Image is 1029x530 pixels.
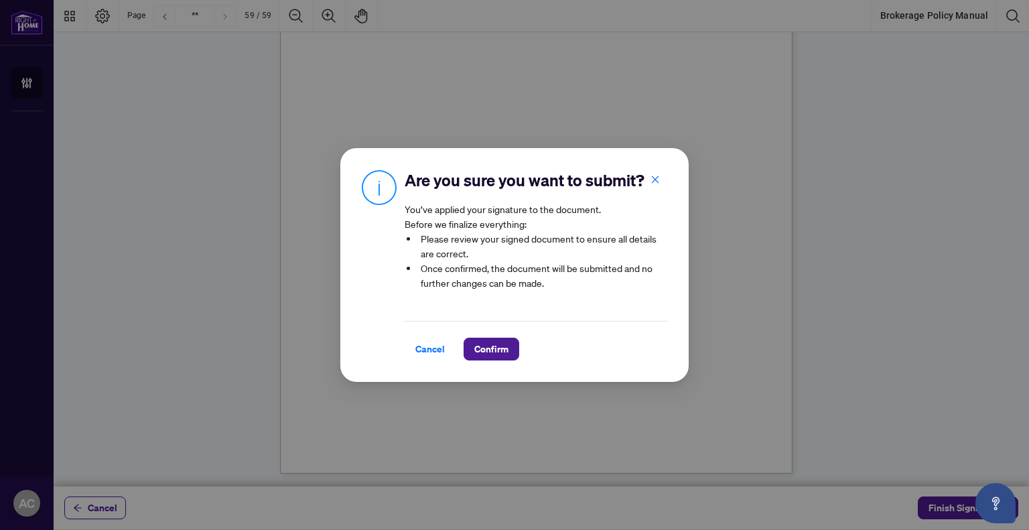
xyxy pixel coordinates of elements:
[405,202,667,300] article: You’ve applied your signature to the document. Before we finalize everything:
[418,261,667,290] li: Once confirmed, the document will be submitted and no further changes can be made.
[418,231,667,261] li: Please review your signed document to ensure all details are correct.
[405,338,456,360] button: Cancel
[362,170,397,205] img: Info Icon
[405,170,667,191] h2: Are you sure you want to submit?
[415,338,445,360] span: Cancel
[650,175,660,184] span: close
[474,338,508,360] span: Confirm
[975,483,1016,523] button: Open asap
[464,338,519,360] button: Confirm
